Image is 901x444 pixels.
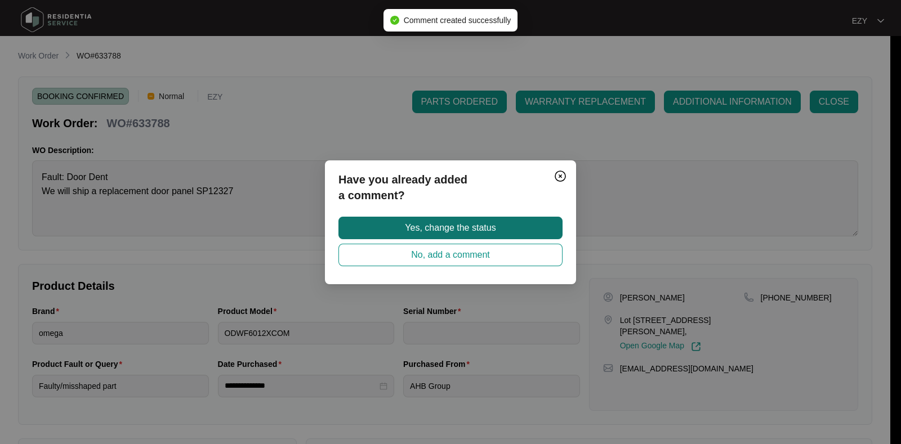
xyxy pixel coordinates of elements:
[338,187,563,203] p: a comment?
[390,16,399,25] span: check-circle
[338,244,563,266] button: No, add a comment
[411,248,490,262] span: No, add a comment
[404,16,511,25] span: Comment created successfully
[338,172,563,187] p: Have you already added
[338,217,563,239] button: Yes, change the status
[551,167,569,185] button: Close
[405,221,496,235] span: Yes, change the status
[554,169,567,183] img: closeCircle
